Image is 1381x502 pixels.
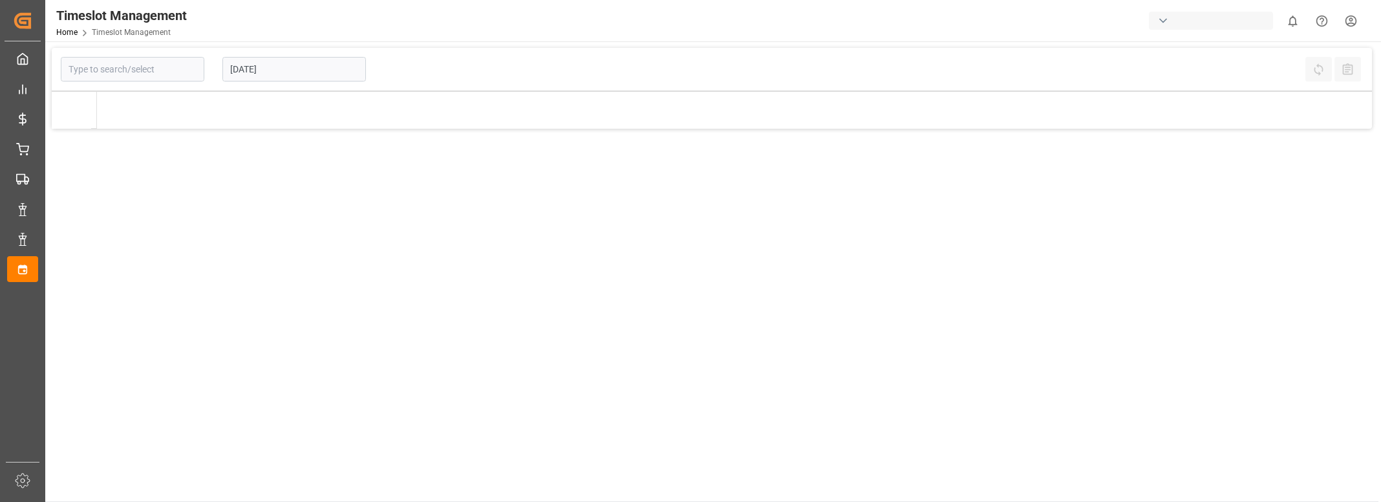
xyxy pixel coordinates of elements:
a: Home [56,28,78,37]
input: DD-MM-YYYY [222,57,366,82]
button: Help Center [1307,6,1336,36]
button: show 0 new notifications [1278,6,1307,36]
div: Timeslot Management [56,6,187,25]
input: Type to search/select [61,57,204,82]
